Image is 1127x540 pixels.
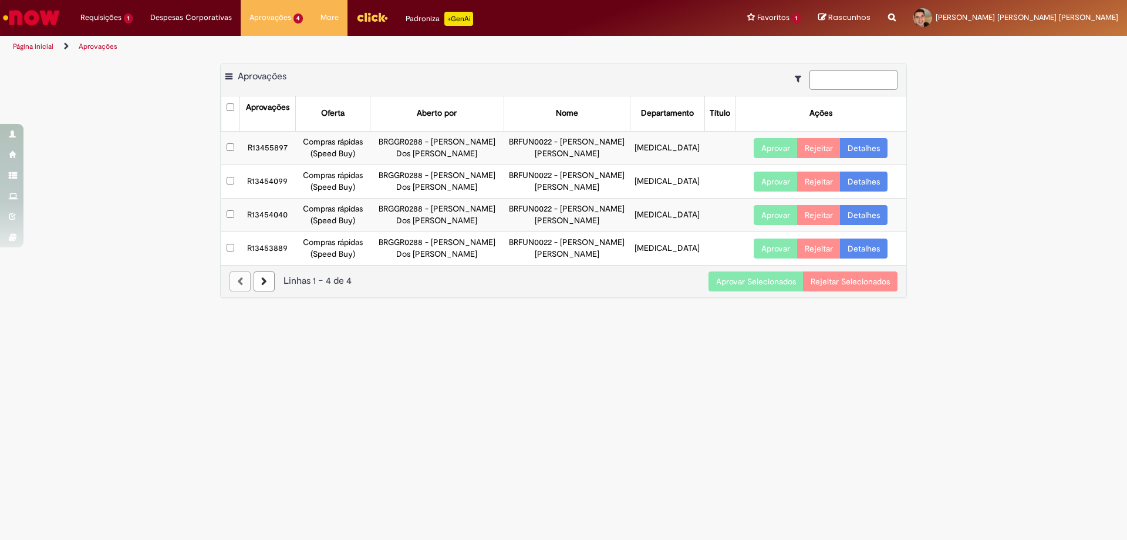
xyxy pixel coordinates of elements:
[370,232,504,264] td: BRGGR0288 - [PERSON_NAME] Dos [PERSON_NAME]
[238,71,286,82] span: Aprovações
[230,274,897,288] div: Linhas 1 − 4 de 4
[754,239,798,259] button: Aprovar
[797,205,841,225] button: Rejeitar
[641,108,694,119] div: Departamento
[504,232,630,264] td: BRFUN0022 - [PERSON_NAME] [PERSON_NAME]
[795,75,807,83] i: Mostrar filtros para: Suas Solicitações
[239,165,295,198] td: R13454099
[9,36,743,58] ul: Trilhas de página
[797,138,841,158] button: Rejeitar
[293,14,303,24] span: 4
[754,172,798,192] button: Aprovar
[504,165,630,198] td: BRFUN0022 - [PERSON_NAME] [PERSON_NAME]
[79,42,117,51] a: Aprovações
[840,239,888,259] a: Detalhes
[295,165,370,198] td: Compras rápidas (Speed Buy)
[757,12,789,24] span: Favoritos
[840,205,888,225] a: Detalhes
[13,42,53,51] a: Página inicial
[239,198,295,232] td: R13454040
[803,271,897,291] button: Rejeitar Selecionados
[124,14,133,24] span: 1
[840,138,888,158] a: Detalhes
[320,12,339,24] span: More
[417,108,457,119] div: Aberto por
[556,108,578,119] div: Nome
[370,131,504,165] td: BRGGR0288 - [PERSON_NAME] Dos [PERSON_NAME]
[754,138,798,158] button: Aprovar
[840,172,888,192] a: Detalhes
[630,131,704,165] td: [MEDICAL_DATA]
[80,12,122,24] span: Requisições
[406,12,473,26] div: Padroniza
[295,198,370,232] td: Compras rápidas (Speed Buy)
[150,12,232,24] span: Despesas Corporativas
[792,14,801,24] span: 1
[249,12,291,24] span: Aprovações
[321,108,345,119] div: Oferta
[239,131,295,165] td: R13455897
[936,12,1118,22] span: [PERSON_NAME] [PERSON_NAME] [PERSON_NAME]
[797,239,841,259] button: Rejeitar
[239,96,295,131] th: Aprovações
[246,102,289,113] div: Aprovações
[370,165,504,198] td: BRGGR0288 - [PERSON_NAME] Dos [PERSON_NAME]
[708,271,804,291] button: Aprovar Selecionados
[809,108,832,119] div: Ações
[444,12,473,26] p: +GenAi
[1,6,62,29] img: ServiceNow
[630,232,704,264] td: [MEDICAL_DATA]
[370,198,504,232] td: BRGGR0288 - [PERSON_NAME] Dos [PERSON_NAME]
[630,198,704,232] td: [MEDICAL_DATA]
[295,131,370,165] td: Compras rápidas (Speed Buy)
[754,205,798,225] button: Aprovar
[504,131,630,165] td: BRFUN0022 - [PERSON_NAME] [PERSON_NAME]
[239,232,295,264] td: R13453889
[818,12,870,24] a: Rascunhos
[295,232,370,264] td: Compras rápidas (Speed Buy)
[630,165,704,198] td: [MEDICAL_DATA]
[356,8,388,26] img: click_logo_yellow_360x200.png
[504,198,630,232] td: BRFUN0022 - [PERSON_NAME] [PERSON_NAME]
[797,172,841,192] button: Rejeitar
[828,12,870,23] span: Rascunhos
[710,108,730,119] div: Título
